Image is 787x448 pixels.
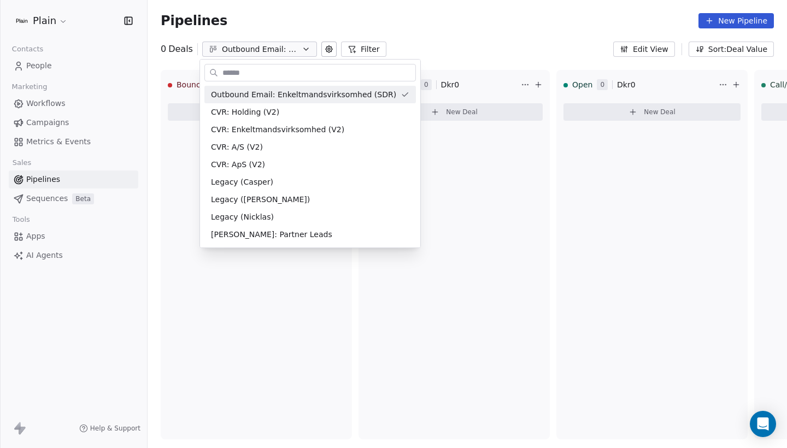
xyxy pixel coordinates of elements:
span: CVR: A/S (V2) [211,142,263,153]
div: Suggestions [204,86,416,243]
span: CVR: ApS (V2) [211,159,265,170]
span: [PERSON_NAME]: Partner Leads [211,229,332,240]
span: CVR: Enkeltmandsvirksomhed (V2) [211,124,344,135]
span: CVR: Holding (V2) [211,107,279,118]
span: Legacy (Nicklas) [211,211,274,223]
span: Legacy ([PERSON_NAME]) [211,194,310,205]
span: Legacy (Casper) [211,176,273,188]
span: Outbound Email: Enkeltmandsvirksomhed (SDR) [211,89,396,101]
